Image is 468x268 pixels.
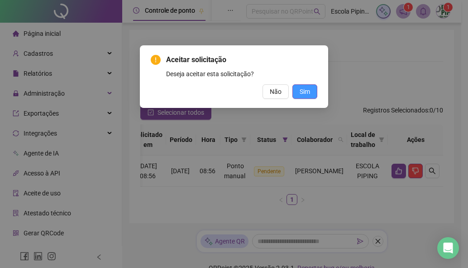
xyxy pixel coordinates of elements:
div: Open Intercom Messenger [437,237,459,259]
div: Deseja aceitar esta solicitação? [166,69,317,79]
span: exclamation-circle [151,55,161,65]
button: Não [263,84,289,99]
span: Aceitar solicitação [166,54,317,65]
span: Sim [300,87,310,97]
button: Sim [292,84,317,99]
span: Não [270,87,282,97]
